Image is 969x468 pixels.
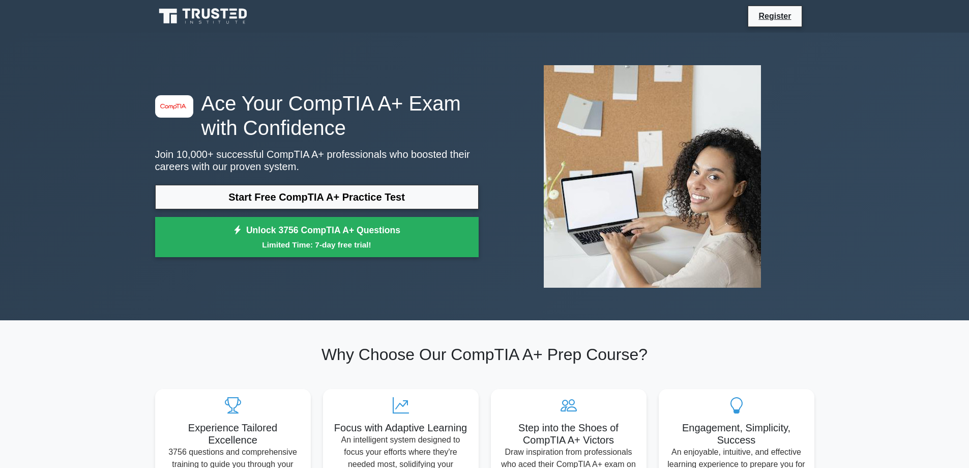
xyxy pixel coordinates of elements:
[499,422,638,446] h5: Step into the Shoes of CompTIA A+ Victors
[155,91,479,140] h1: Ace Your CompTIA A+ Exam with Confidence
[163,422,303,446] h5: Experience Tailored Excellence
[155,345,814,364] h2: Why Choose Our CompTIA A+ Prep Course?
[752,10,797,22] a: Register
[667,422,806,446] h5: Engagement, Simplicity, Success
[331,422,471,434] h5: Focus with Adaptive Learning
[168,239,466,251] small: Limited Time: 7-day free trial!
[155,217,479,258] a: Unlock 3756 CompTIA A+ QuestionsLimited Time: 7-day free trial!
[155,185,479,209] a: Start Free CompTIA A+ Practice Test
[155,148,479,173] p: Join 10,000+ successful CompTIA A+ professionals who boosted their careers with our proven system.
